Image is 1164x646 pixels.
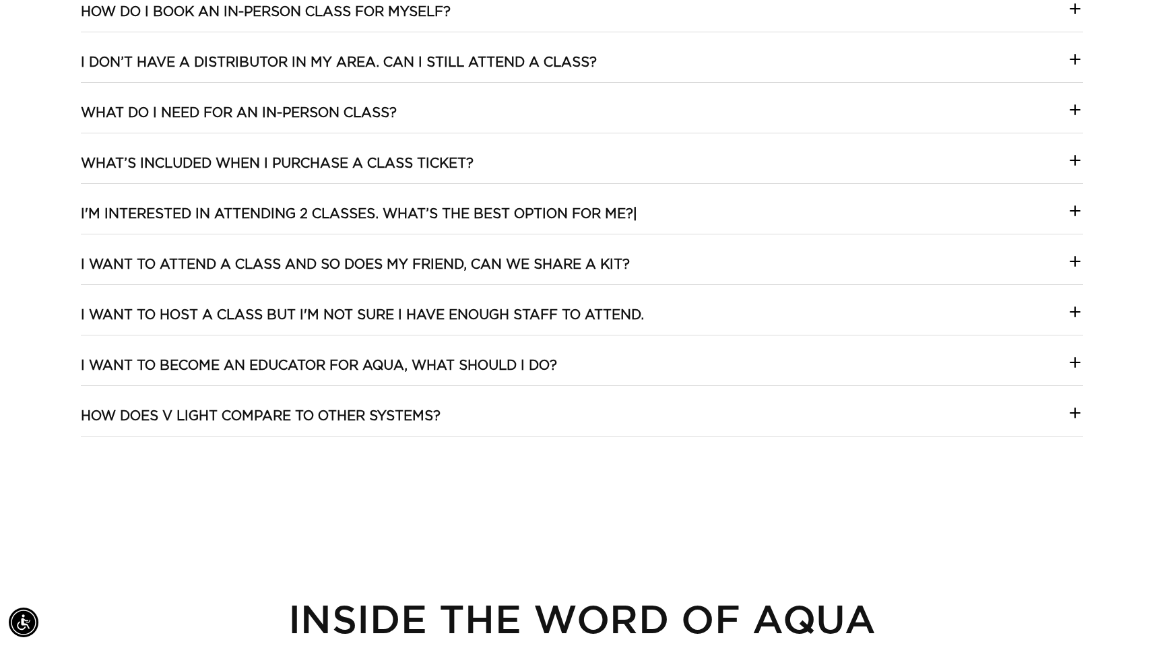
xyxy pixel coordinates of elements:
[81,155,1083,183] summary: What’s included when I purchase a class ticket?
[81,3,451,21] h3: How do I book an In-person class for myself?
[81,595,1083,641] h2: INSIDE THE WORD OF AQUA
[81,306,1083,335] summary: I want to host a class but I'm not sure I have enough staff to attend.
[81,357,1083,385] summary: I want to become an Educator for AQUA, what should I do?
[81,54,1083,82] summary: I don’t have a distributor in my area. Can I still attend a class?
[81,256,630,273] h3: I want to attend a class and so does my friend, can we share a kit?
[81,205,1083,234] summary: I'm interested in attending 2 classes. What’s the best option for me?|
[81,104,397,122] h3: What do I need for an In-person Class?
[81,104,1083,133] summary: What do I need for an In-person Class?
[81,408,1083,436] summary: How does V Light compare to other systems?
[81,306,644,324] h3: I want to host a class but I'm not sure I have enough staff to attend.
[1097,581,1164,646] iframe: Chat Widget
[81,408,441,425] h3: How does V Light compare to other systems?
[81,54,597,71] h3: I don’t have a distributor in my area. Can I still attend a class?
[81,256,1083,284] summary: I want to attend a class and so does my friend, can we share a kit?
[9,608,38,637] div: Accessibility Menu
[81,205,637,223] h3: I'm interested in attending 2 classes. What’s the best option for me?|
[81,357,557,375] h3: I want to become an Educator for AQUA, what should I do?
[81,155,474,172] h3: What’s included when I purchase a class ticket?
[81,3,1083,32] summary: How do I book an In-person class for myself?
